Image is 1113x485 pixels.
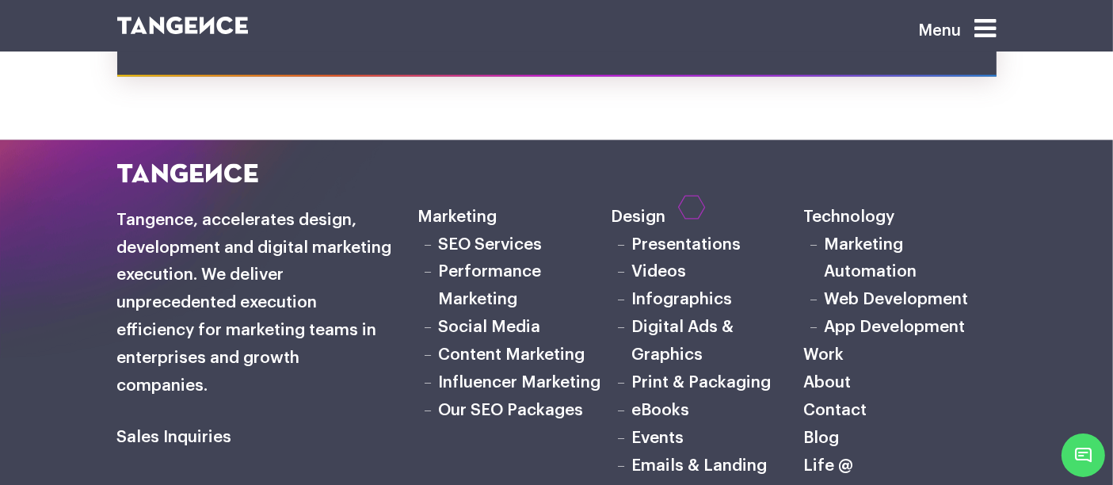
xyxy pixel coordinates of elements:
[803,403,867,419] a: Contact
[439,236,543,253] a: SEO Services
[631,236,741,253] a: Presentations
[803,375,851,391] a: About
[439,375,601,391] a: Influencer Marketing
[439,403,584,419] a: Our SEO Packages
[439,319,541,336] a: Social Media
[631,319,734,364] a: Digital Ads & Graphics
[418,204,611,231] h6: Marketing
[631,292,732,308] a: Infographics
[803,430,839,447] a: Blog
[631,264,686,281] a: Videos
[117,425,395,453] h6: Sales Inquiries
[824,319,965,336] a: App Development
[824,236,917,281] a: Marketing Automation
[631,403,689,419] a: eBooks
[824,292,968,308] a: Web Development
[611,204,803,231] h6: Design
[117,17,249,34] img: logo SVG
[803,347,844,364] a: Work
[439,264,542,308] a: Performance Marketing
[439,347,585,364] a: Content Marketing
[117,207,395,401] h6: Tangence, accelerates design, development and digital marketing execution. We deliver unprecedent...
[631,375,771,391] a: Print & Packaging
[1062,433,1105,477] span: Chat Widget
[803,204,996,231] h6: Technology
[631,430,684,447] a: Events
